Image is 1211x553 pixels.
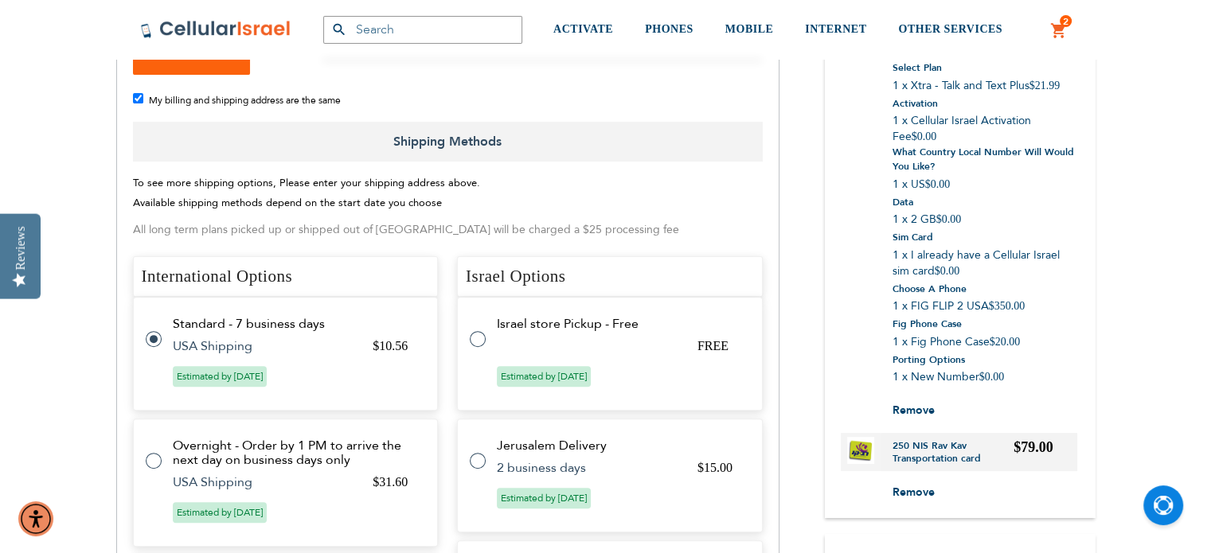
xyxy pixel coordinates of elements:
dt: Sim card [893,230,933,244]
p: All long term plans picked up or shipped out of [GEOGRAPHIC_DATA] will be charged a $25 processin... [133,220,763,240]
div: Accessibility Menu [18,501,53,536]
span: 2 [1063,15,1068,28]
dd: 1 x Xtra - Talk and Text Plus [893,77,1077,93]
div: Reviews [14,226,28,270]
span: $0.00 [935,264,960,276]
img: 250 NIS Rav Kav Transportation card [847,436,874,463]
span: $0.00 [979,371,1005,383]
span: $0.00 [936,213,962,225]
dd: 1 x Fig Phone Case [893,333,1077,349]
span: $15.00 [697,461,732,474]
span: Shipping Methods [133,122,763,162]
dd: 1 x New Number [893,369,1077,385]
span: $21.99 [1029,79,1061,91]
span: New Address [162,49,221,60]
dt: What country Local Number will would you like? [893,145,1077,173]
span: $0.00 [912,130,937,142]
span: $10.56 [373,339,408,352]
td: Standard - 7 business days [173,317,419,331]
h4: International Options [133,256,439,298]
a: 250 NIS Rav Kav Transportation card [893,438,1014,464]
h4: Israel Options [457,256,763,298]
td: 2 business days [497,461,678,475]
span: ACTIVATE [553,23,613,35]
dt: select plan [893,60,942,75]
span: INTERNET [805,23,866,35]
span: Estimated by [DATE] [173,502,267,523]
span: $79.00 [1014,438,1053,454]
a: 2 [1050,21,1068,41]
dt: Porting Options [893,352,965,366]
dd: 1 x 2 GB [893,212,1077,228]
span: Remove [893,403,935,418]
dt: Fig Phone Case [893,317,962,331]
img: Cellular Israel Logo [140,20,291,39]
span: Remove [893,484,935,499]
dd: 1 x Cellular Israel Activation Fee [893,113,1077,145]
td: USA Shipping [173,339,354,353]
span: FREE [697,339,729,352]
dt: Data [893,194,913,208]
span: My billing and shipping address are the same [149,94,341,107]
td: Jerusalem Delivery [497,438,743,453]
input: Search [323,16,522,44]
span: Estimated by [DATE] [173,366,267,387]
dt: Activation [893,95,938,110]
td: Israel store Pickup - Free [497,317,743,331]
span: $0.00 [925,177,951,189]
span: MOBILE [725,23,774,35]
td: Overnight - Order by 1 PM to arrive the next day on business days only [173,438,419,467]
span: $350.00 [989,300,1025,312]
dd: 1 x US [893,176,1077,192]
span: PHONES [645,23,693,35]
dt: Choose A Phone [893,281,967,295]
span: $31.60 [373,475,408,489]
dd: 1 x FIG FLIP 2 USA [893,298,1077,314]
span: $20.00 [990,335,1021,347]
span: OTHER SERVICES [898,23,1002,35]
span: Estimated by [DATE] [497,366,591,387]
span: To see more shipping options, Please enter your shipping address above. Available shipping method... [133,176,480,210]
dd: 1 x I already have a Cellular Israel sim card [893,247,1077,278]
td: USA Shipping [173,475,354,489]
span: Estimated by [DATE] [497,488,591,508]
